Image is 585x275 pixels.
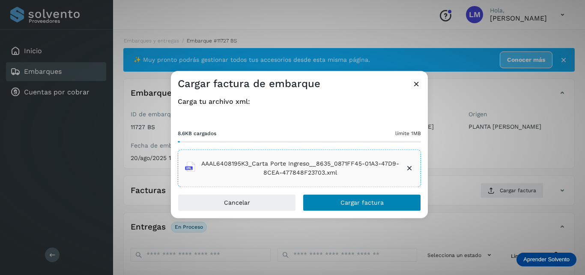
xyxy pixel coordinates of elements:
[178,78,320,90] h3: Cargar factura de embarque
[178,194,296,211] button: Cancelar
[199,159,402,177] span: AAAL6408195K3_Carta Porte Ingreso__8635_0871FF45-01A3-47D9-8CEA-477848F23703.xml
[178,97,421,106] h4: Carga tu archivo xml:
[178,130,216,137] span: 8.6KB cargados
[523,256,570,263] p: Aprender Solvento
[224,199,250,205] span: Cancelar
[303,194,421,211] button: Cargar factura
[516,253,576,266] div: Aprender Solvento
[395,130,421,137] span: límite 1MB
[340,199,384,205] span: Cargar factura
